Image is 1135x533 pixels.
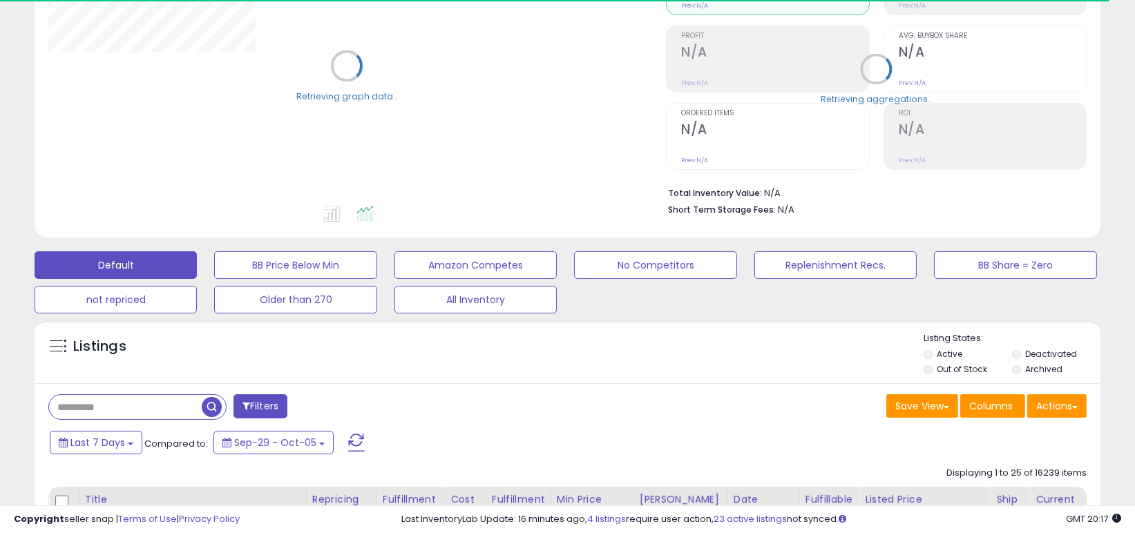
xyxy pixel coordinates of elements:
[934,251,1096,279] button: BB Share = Zero
[640,492,722,507] div: [PERSON_NAME]
[85,492,301,507] div: Title
[450,492,480,507] div: Cost
[492,492,545,521] div: Fulfillment Cost
[865,492,984,507] div: Listed Price
[714,512,787,525] a: 23 active listings
[1025,348,1077,360] label: Deactivated
[179,512,240,525] a: Privacy Policy
[35,251,197,279] button: Default
[960,394,1025,418] button: Columns
[144,437,208,450] span: Compared to:
[296,90,397,102] div: Retrieving graph data..
[557,492,628,507] div: Min Price
[394,286,557,313] button: All Inventory
[70,436,125,449] span: Last 7 Days
[394,251,557,279] button: Amazon Competes
[1025,363,1062,375] label: Archived
[73,337,126,356] h5: Listings
[946,467,1087,480] div: Displaying 1 to 25 of 16239 items
[886,394,958,418] button: Save View
[1027,394,1087,418] button: Actions
[754,251,917,279] button: Replenishment Recs.
[118,512,177,525] a: Terms of Use
[734,492,794,521] div: Date Created
[214,251,376,279] button: BB Price Below Min
[1036,492,1107,521] div: Current Buybox Price
[805,492,853,521] div: Fulfillable Quantity
[50,431,142,454] button: Last 7 Days
[383,492,439,507] div: Fulfillment
[1066,512,1121,525] span: 2025-10-13 20:17 GMT
[924,332,1100,345] p: Listing States:
[587,512,626,525] a: 4 listings
[821,93,932,105] div: Retrieving aggregations..
[574,251,736,279] button: No Competitors
[213,431,334,454] button: Sep-29 - Oct-05
[996,492,1024,521] div: Ship Price
[233,394,287,418] button: Filters
[14,512,64,525] strong: Copyright
[937,363,987,375] label: Out of Stock
[937,348,962,360] label: Active
[234,436,316,449] span: Sep-29 - Oct-05
[35,286,197,313] button: not repriced
[214,286,376,313] button: Older than 270
[14,513,240,526] div: seller snap | |
[312,492,371,507] div: Repricing
[401,513,1121,526] div: Last InventoryLab Update: 16 minutes ago, require user action, not synced.
[969,399,1013,413] span: Columns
